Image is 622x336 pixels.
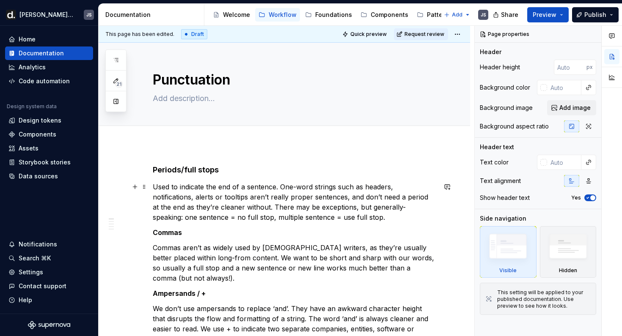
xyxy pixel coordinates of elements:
a: Analytics [5,60,93,74]
span: 21 [115,81,123,87]
div: Show header text [480,194,530,202]
span: Quick preview [350,31,387,38]
div: JS [86,11,92,18]
div: Analytics [19,63,46,71]
div: Background aspect ratio [480,122,549,131]
div: Design tokens [19,116,61,125]
div: Help [19,296,32,304]
div: Draft [181,29,207,39]
div: Visible [480,226,537,278]
div: Data sources [19,172,58,180]
a: Foundations [302,8,355,22]
button: Request review [394,28,448,40]
input: Auto [547,80,581,95]
div: Page tree [209,6,440,23]
input: Auto [554,60,586,75]
div: Components [371,11,408,19]
div: Workflow [269,11,297,19]
a: Storybook stories [5,156,93,169]
a: Data sources [5,169,93,183]
img: b918d911-6884-482e-9304-cbecc30deec6.png [6,10,16,20]
a: Patterns [413,8,455,22]
button: Notifications [5,238,93,251]
a: Home [5,33,93,46]
button: Add [441,9,473,21]
span: This page has been edited. [105,31,174,38]
div: Notifications [19,240,57,249]
div: Background image [480,104,533,112]
button: Add image [547,100,596,115]
button: [PERSON_NAME] UIJS [2,5,96,24]
a: Welcome [209,8,253,22]
a: Components [357,8,412,22]
div: Code automation [19,77,70,85]
button: Quick preview [340,28,391,40]
div: This setting will be applied to your published documentation. Use preview to see how it looks. [497,289,591,309]
div: Hidden [559,267,577,274]
div: Search ⌘K [19,254,51,262]
div: Header [480,48,501,56]
button: Preview [527,7,569,22]
label: Yes [571,194,581,201]
a: Workflow [255,8,300,22]
div: Welcome [223,11,250,19]
div: Header text [480,143,514,151]
strong: Commas [153,228,182,237]
p: px [586,64,593,71]
div: Settings [19,268,43,276]
div: Text color [480,158,509,167]
div: Patterns [427,11,452,19]
div: Documentation [19,49,64,57]
button: Search ⌘K [5,251,93,265]
a: Code automation [5,74,93,88]
a: Assets [5,142,93,155]
span: Add [452,11,462,18]
textarea: Punctuation [151,70,435,90]
button: Contact support [5,279,93,293]
div: Documentation [105,11,201,19]
div: Components [19,130,56,139]
a: Design tokens [5,114,93,127]
div: Design system data [7,103,57,110]
input: Auto [547,155,581,170]
div: Contact support [19,282,66,290]
span: Share [501,11,518,19]
span: Publish [584,11,606,19]
button: Publish [572,7,619,22]
strong: Ampersands / + [153,289,206,298]
a: Components [5,128,93,141]
div: Hidden [540,226,597,278]
button: Help [5,293,93,307]
span: Add image [559,104,591,112]
div: Foundations [315,11,352,19]
a: Settings [5,265,93,279]
a: Documentation [5,46,93,60]
div: Side navigation [480,214,526,223]
div: Storybook stories [19,158,71,167]
div: Home [19,35,36,44]
div: Header height [480,63,520,71]
p: Commas aren’t as widely used by [DEMOGRAPHIC_DATA] writers, as they’re usually better placed with... [153,243,436,283]
div: Background color [480,83,530,92]
strong: Periods/full stops [153,165,219,174]
p: Used to indicate the end of a sentence. One-word strings such as headers, notifications, alerts o... [153,182,436,222]
span: Request review [405,31,444,38]
svg: Supernova Logo [28,321,70,329]
div: JS [481,11,486,18]
div: Assets [19,144,39,153]
div: Text alignment [480,177,521,185]
button: Share [489,7,524,22]
div: Visible [499,267,517,274]
span: Preview [533,11,556,19]
div: [PERSON_NAME] UI [19,11,74,19]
